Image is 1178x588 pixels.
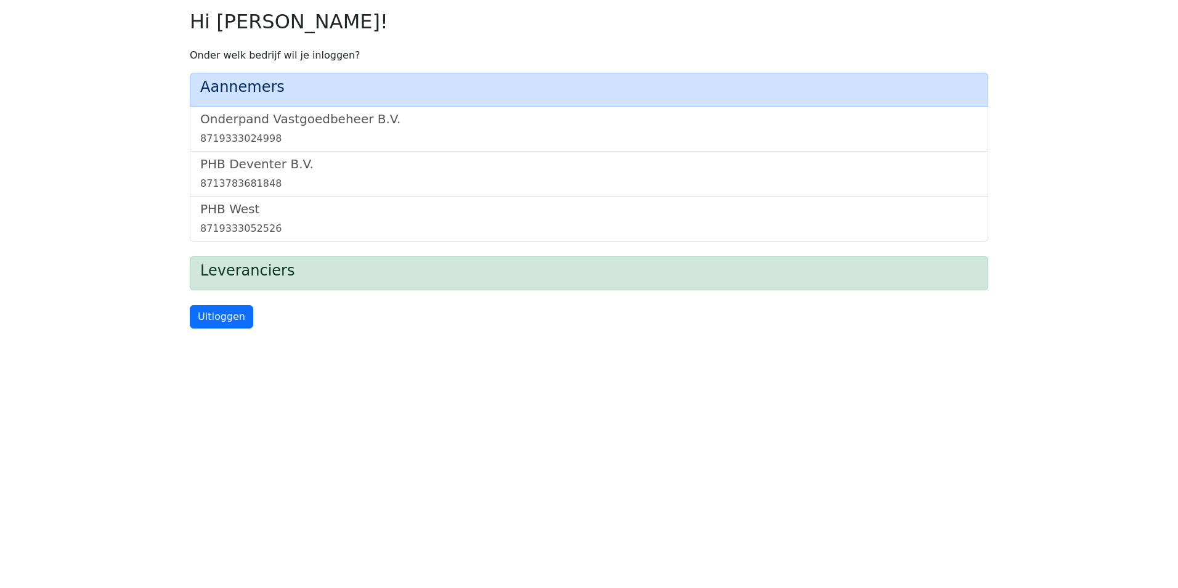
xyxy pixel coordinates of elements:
h2: Hi [PERSON_NAME]! [190,10,988,33]
h5: Onderpand Vastgoedbeheer B.V. [200,112,978,126]
h5: PHB Deventer B.V. [200,157,978,171]
div: 8719333052526 [200,221,978,236]
a: Uitloggen [190,305,253,329]
h4: Aannemers [200,78,978,96]
h5: PHB West [200,202,978,216]
a: PHB West8719333052526 [200,202,978,236]
a: Onderpand Vastgoedbeheer B.V.8719333024998 [200,112,978,146]
a: PHB Deventer B.V.8713783681848 [200,157,978,191]
p: Onder welk bedrijf wil je inloggen? [190,48,988,63]
h4: Leveranciers [200,262,978,280]
div: 8713783681848 [200,176,978,191]
div: 8719333024998 [200,131,978,146]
